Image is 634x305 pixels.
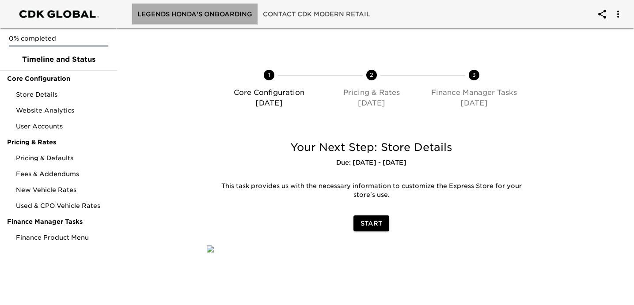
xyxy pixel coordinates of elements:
[7,217,110,226] span: Finance Manager Tasks
[207,245,214,252] img: qkibX1zbU72zw90W6Gan%2FTemplates%2FRjS7uaFIXtg43HUzxvoG%2F3e51d9d6-1114-4229-a5bf-f5ca567b6beb.jpg
[592,4,613,25] button: account of current user
[207,158,536,168] h6: Due: [DATE] - [DATE]
[7,74,110,83] span: Core Configuration
[324,98,419,109] p: [DATE]
[607,4,629,25] button: account of current user
[353,215,389,232] button: Start
[16,169,110,178] span: Fees & Addendums
[16,106,110,115] span: Website Analytics
[16,233,110,242] span: Finance Product Menu
[7,54,110,65] span: Timeline and Status
[370,72,373,78] text: 2
[16,122,110,131] span: User Accounts
[426,98,522,109] p: [DATE]
[221,98,316,109] p: [DATE]
[137,9,252,20] span: Legends Honda's Onboarding
[16,90,110,99] span: Store Details
[361,218,382,229] span: Start
[426,87,522,98] p: Finance Manager Tasks
[213,182,529,200] p: This task provides us with the necessary information to customize the Express Store for your stor...
[263,9,370,20] span: Contact CDK Modern Retail
[16,201,110,210] span: Used & CPO Vehicle Rates
[9,34,108,43] p: 0% completed
[16,185,110,194] span: New Vehicle Rates
[472,72,476,78] text: 3
[7,138,110,147] span: Pricing & Rates
[207,140,536,154] h5: Your Next Step: Store Details
[268,72,270,78] text: 1
[16,154,110,162] span: Pricing & Defaults
[221,87,316,98] p: Core Configuration
[324,87,419,98] p: Pricing & Rates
